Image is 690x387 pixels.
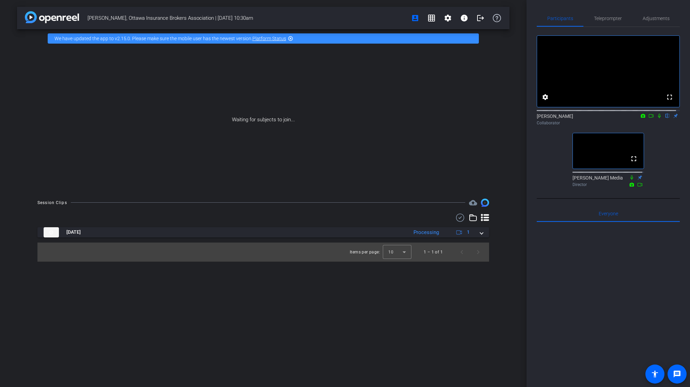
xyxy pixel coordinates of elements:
mat-icon: logout [476,14,485,22]
span: Adjustments [643,16,670,21]
mat-icon: accessibility [651,370,659,378]
mat-icon: info [460,14,468,22]
mat-icon: cloud_upload [469,199,477,207]
span: Participants [547,16,573,21]
mat-icon: settings [541,93,549,101]
mat-expansion-panel-header: thumb-nail[DATE]Processing1 [37,227,489,237]
img: Session clips [481,199,489,207]
img: app-logo [25,11,79,23]
div: Items per page: [350,249,380,256]
div: We have updated the app to v2.15.0. Please make sure the mobile user has the newest version. [48,33,479,44]
div: Processing [410,229,442,236]
mat-icon: flip [663,112,672,119]
span: Teleprompter [594,16,622,21]
div: Waiting for subjects to join... [17,48,509,192]
button: Next page [470,244,486,260]
div: [PERSON_NAME] Media [573,174,644,188]
mat-icon: account_box [411,14,419,22]
span: [PERSON_NAME], Ottawa Insurance Brokers Association | [DATE] 10:30am [88,11,407,25]
mat-icon: fullscreen [665,93,674,101]
div: 1 – 1 of 1 [424,249,443,256]
mat-icon: message [673,370,681,378]
div: Collaborator [537,120,680,126]
span: 1 [467,229,470,236]
mat-icon: fullscreen [630,155,638,163]
a: Platform Status [252,36,286,41]
span: Destinations for your clips [469,199,477,207]
img: thumb-nail [44,227,59,237]
span: [DATE] [66,229,81,236]
span: Everyone [599,211,618,216]
div: Session Clips [37,199,67,206]
div: Director [573,182,644,188]
button: Previous page [454,244,470,260]
div: [PERSON_NAME] [537,113,680,126]
mat-icon: grid_on [427,14,436,22]
mat-icon: highlight_off [288,36,293,41]
mat-icon: settings [444,14,452,22]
